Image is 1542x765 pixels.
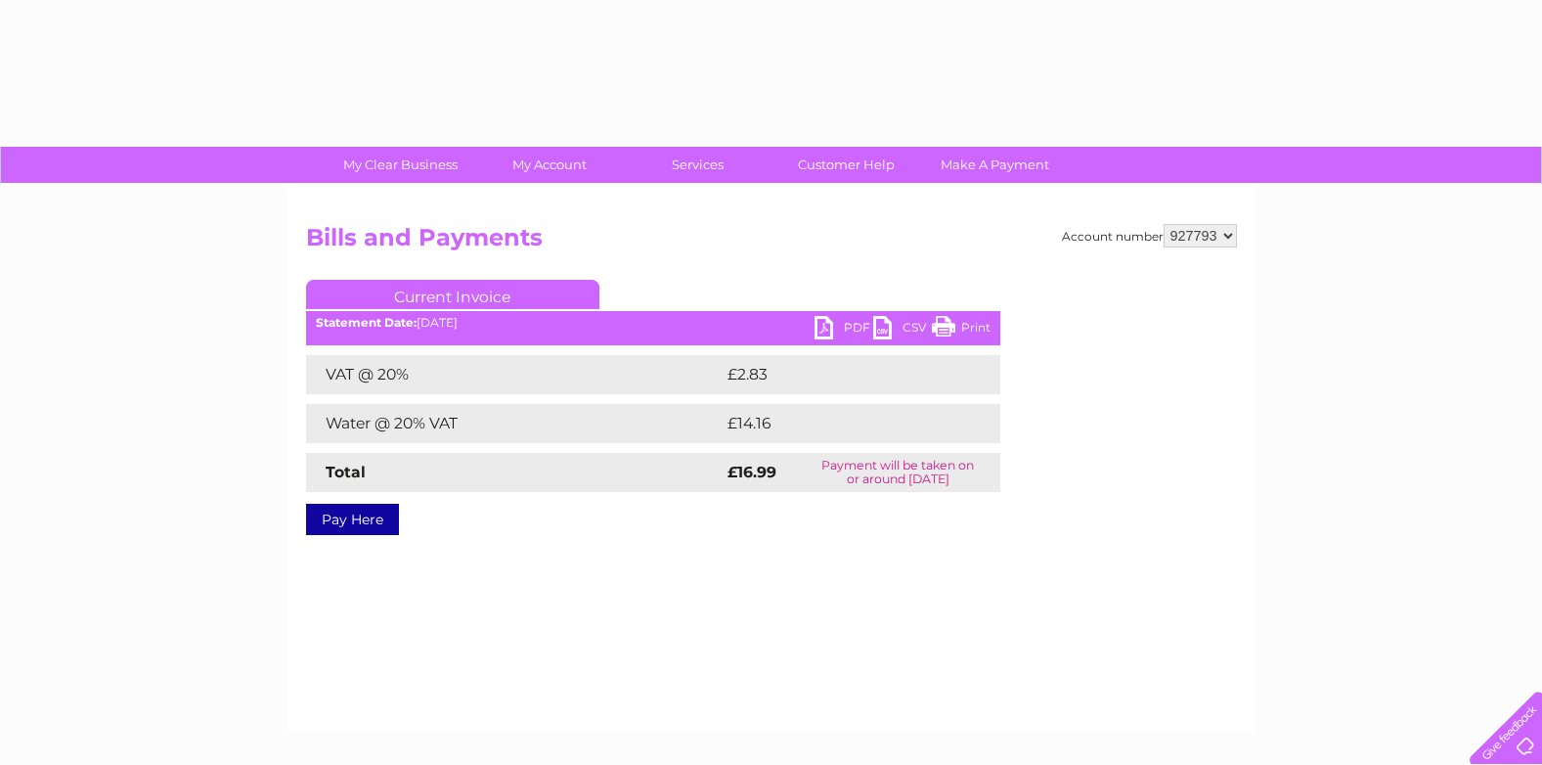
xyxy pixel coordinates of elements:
[932,316,991,344] a: Print
[326,463,366,481] strong: Total
[306,316,1000,330] div: [DATE]
[727,463,776,481] strong: £16.99
[766,147,927,183] a: Customer Help
[617,147,778,183] a: Services
[306,504,399,535] a: Pay Here
[306,404,723,443] td: Water @ 20% VAT
[796,453,1000,492] td: Payment will be taken on or around [DATE]
[468,147,630,183] a: My Account
[873,316,932,344] a: CSV
[306,224,1237,261] h2: Bills and Payments
[1062,224,1237,247] div: Account number
[320,147,481,183] a: My Clear Business
[815,316,873,344] a: PDF
[306,355,723,394] td: VAT @ 20%
[723,404,957,443] td: £14.16
[723,355,954,394] td: £2.83
[914,147,1076,183] a: Make A Payment
[306,280,599,309] a: Current Invoice
[316,315,417,330] b: Statement Date:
